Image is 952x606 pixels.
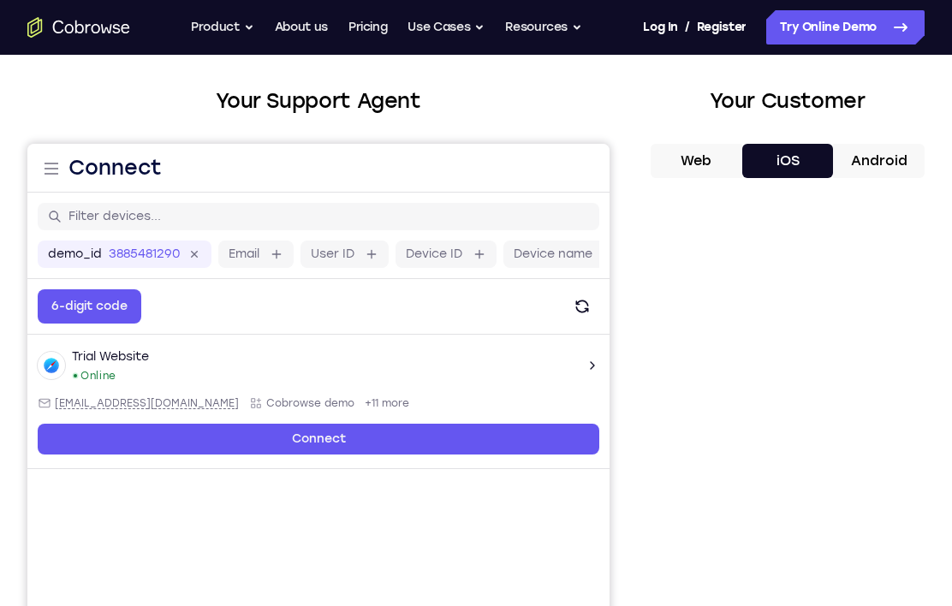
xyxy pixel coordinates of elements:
[10,280,572,311] a: Connect
[697,10,747,45] a: Register
[505,10,582,45] button: Resources
[275,10,328,45] a: About us
[643,10,677,45] a: Log In
[191,10,254,45] button: Product
[45,205,122,222] div: Trial Website
[239,253,327,266] span: Cobrowse demo
[651,86,925,116] h2: Your Customer
[27,17,130,38] a: Go to the home page
[833,144,925,178] button: Android
[27,86,610,116] h2: Your Support Agent
[46,230,50,234] div: New devices found.
[27,253,211,266] span: web@example.com
[337,253,382,266] span: +11 more
[766,10,925,45] a: Try Online Demo
[45,225,89,239] div: Online
[651,144,742,178] button: Web
[538,146,572,180] button: Refresh
[222,253,327,266] div: App
[348,10,388,45] a: Pricing
[10,253,211,266] div: Email
[408,10,485,45] button: Use Cases
[685,17,690,38] span: /
[742,144,834,178] button: iOS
